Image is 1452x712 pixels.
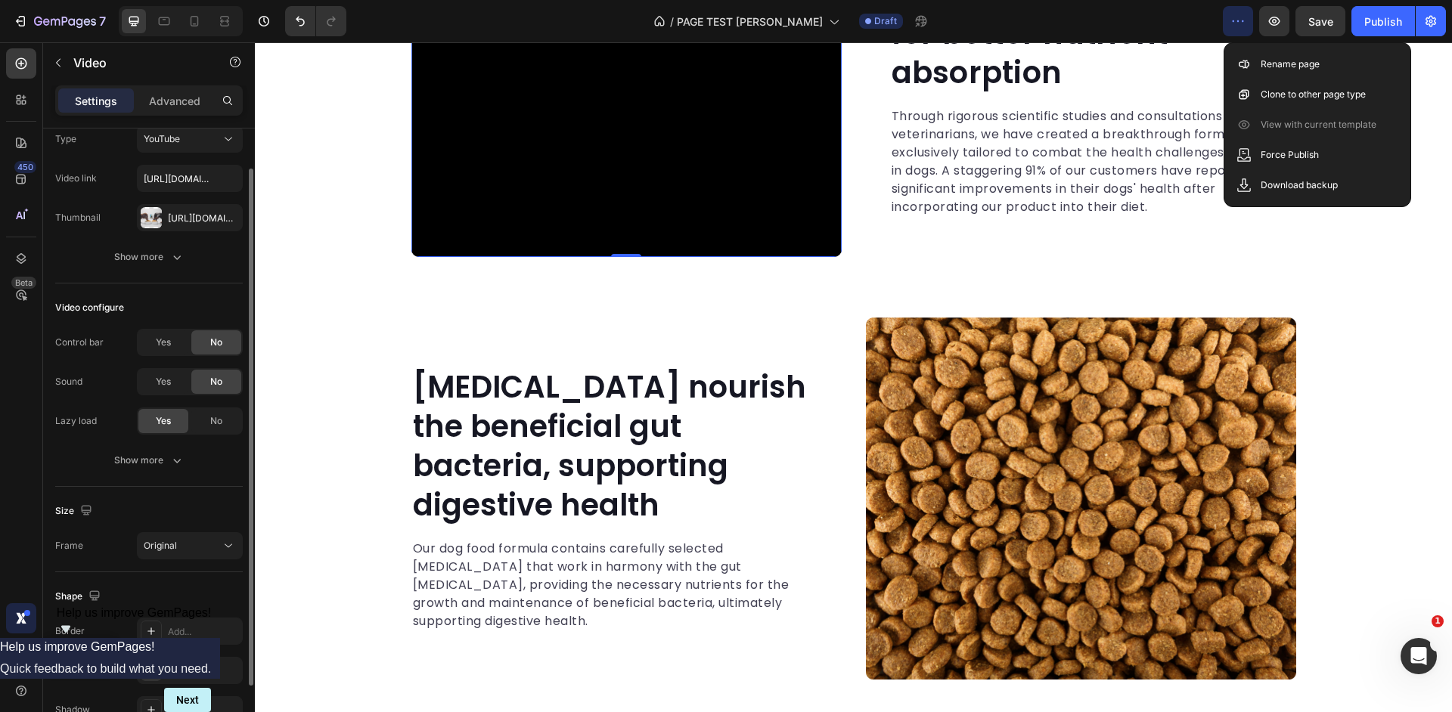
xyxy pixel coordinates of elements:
[11,277,36,289] div: Beta
[55,375,82,389] div: Sound
[210,414,222,428] span: No
[1401,638,1437,674] iframe: Intercom live chat
[73,54,202,72] p: Video
[114,453,185,468] div: Show more
[137,125,243,153] button: YouTube
[55,539,83,553] div: Frame
[57,606,212,638] button: Show survey - Help us improve GemPages!
[677,14,823,29] span: PAGE TEST [PERSON_NAME]
[637,65,1040,174] p: Through rigorous scientific studies and consultations with veterinarians, we have created a break...
[670,14,674,29] span: /
[874,14,897,28] span: Draft
[255,42,1452,712] iframe: Design area
[144,133,180,144] span: YouTube
[158,325,561,482] p: [MEDICAL_DATA] nourish the beneficial gut bacteria, supporting digestive health
[611,275,1041,637] img: 495611768014373769-99d3349b-5f1a-4064-8218-37549b20c163.png
[1308,15,1333,28] span: Save
[156,336,171,349] span: Yes
[156,375,171,389] span: Yes
[1261,147,1319,163] p: Force Publish
[1261,117,1376,132] p: View with current template
[1261,87,1366,102] p: Clone to other page type
[114,249,185,265] div: Show more
[14,161,36,173] div: 450
[1432,615,1444,627] span: 1
[1261,57,1320,72] p: Rename page
[55,587,104,607] div: Shape
[55,501,95,522] div: Size
[285,6,346,36] div: Undo/Redo
[1351,6,1415,36] button: Publish
[210,336,222,349] span: No
[1295,6,1345,36] button: Save
[99,12,106,30] p: 7
[168,212,239,225] div: [URL][DOMAIN_NAME]
[156,414,171,428] span: Yes
[55,414,97,428] div: Lazy load
[6,6,113,36] button: 7
[158,497,561,588] p: Our dog food formula contains carefully selected [MEDICAL_DATA] that work in harmony with the gut...
[55,132,76,146] div: Type
[57,606,212,619] span: Help us improve GemPages!
[149,93,200,109] p: Advanced
[144,540,177,551] span: Original
[1261,178,1338,193] p: Download backup
[210,375,222,389] span: No
[137,165,243,192] input: Insert video url here
[137,532,243,559] button: Original
[1364,14,1402,29] div: Publish
[55,211,101,224] div: Thumbnail
[55,172,97,185] div: Video link
[55,336,104,349] div: Control bar
[55,301,124,314] div: Video configure
[75,93,117,109] p: Settings
[55,243,243,271] button: Show more
[55,447,243,474] button: Show more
